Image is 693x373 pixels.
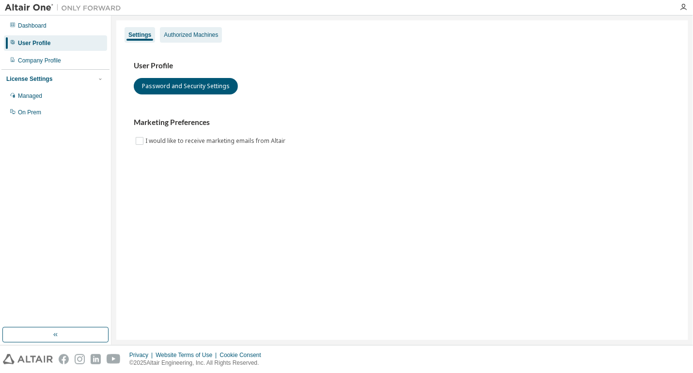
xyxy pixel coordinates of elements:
[75,354,85,364] img: instagram.svg
[145,135,287,147] label: I would like to receive marketing emails from Altair
[128,31,151,39] div: Settings
[18,39,50,47] div: User Profile
[18,92,42,100] div: Managed
[134,118,671,127] h3: Marketing Preferences
[134,78,238,94] button: Password and Security Settings
[59,354,69,364] img: facebook.svg
[6,75,52,83] div: License Settings
[134,61,671,71] h3: User Profile
[18,109,41,116] div: On Prem
[5,3,126,13] img: Altair One
[107,354,121,364] img: youtube.svg
[156,351,220,359] div: Website Terms of Use
[18,22,47,30] div: Dashboard
[129,351,156,359] div: Privacy
[3,354,53,364] img: altair_logo.svg
[91,354,101,364] img: linkedin.svg
[129,359,267,367] p: © 2025 Altair Engineering, Inc. All Rights Reserved.
[164,31,218,39] div: Authorized Machines
[18,57,61,64] div: Company Profile
[220,351,267,359] div: Cookie Consent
